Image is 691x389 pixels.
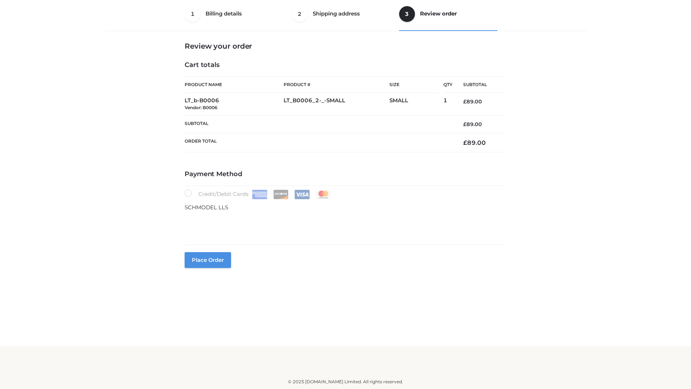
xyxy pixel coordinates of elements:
[252,190,267,199] img: Amex
[443,93,452,116] td: 1
[183,210,505,237] iframe: Secure payment input frame
[185,61,506,69] h4: Cart totals
[185,115,452,133] th: Subtotal
[185,76,284,93] th: Product Name
[389,77,440,93] th: Size
[463,139,467,146] span: £
[185,133,452,152] th: Order Total
[316,190,331,199] img: Mastercard
[185,170,506,178] h4: Payment Method
[443,76,452,93] th: Qty
[284,93,389,116] td: LT_B0006_2-_-SMALL
[185,93,284,116] td: LT_b-B0006
[294,190,310,199] img: Visa
[389,93,443,116] td: SMALL
[185,42,506,50] h3: Review your order
[185,189,332,199] label: Credit/Debit Cards
[185,105,217,110] small: Vendor: B0006
[463,121,482,128] bdi: 89.00
[463,98,482,105] bdi: 89.00
[273,190,289,199] img: Discover
[185,252,231,268] button: Place order
[107,378,584,385] div: © 2025 [DOMAIN_NAME] Limited. All rights reserved.
[463,98,466,105] span: £
[463,139,486,146] bdi: 89.00
[284,76,389,93] th: Product #
[463,121,466,128] span: £
[452,77,506,93] th: Subtotal
[185,203,506,212] p: SCHMODEL LLS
